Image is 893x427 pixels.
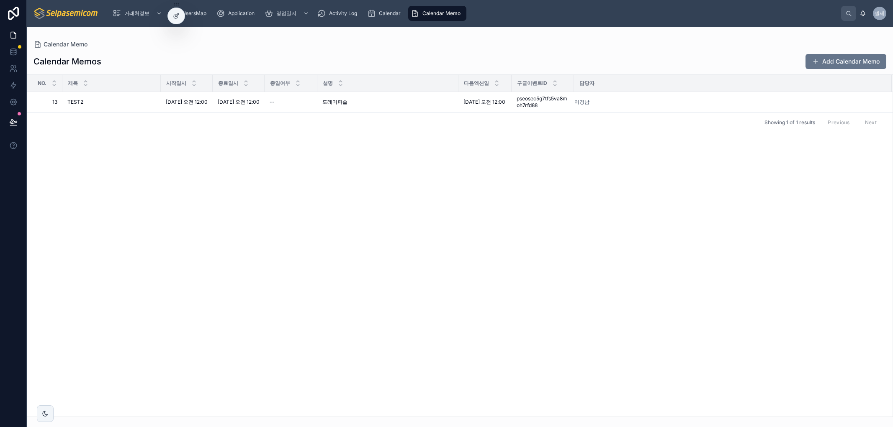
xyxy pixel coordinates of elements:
a: 거래처정보 [110,6,166,21]
span: 시작일시 [166,80,186,87]
h1: Calendar Memos [33,56,101,67]
span: 영업일지 [276,10,296,17]
span: Calendar Memo [422,10,461,17]
span: 구글이벤트ID [517,80,547,87]
span: 도레미파솔 [322,99,347,105]
span: Calendar [379,10,401,17]
a: 이경남 [574,99,589,105]
a: pseosec5g7tfs5va8moh7rfd88 [517,95,569,109]
span: 설명 [323,80,333,87]
span: 종료일시 [218,80,238,87]
span: No. [38,80,46,87]
span: UsersMap [182,10,206,17]
a: UsersMap [168,6,212,21]
span: 담당자 [579,80,594,87]
button: Add Calendar Memo [806,54,886,69]
a: Calendar Memo [33,40,87,49]
a: 이경남 [574,99,882,105]
span: 종일여부 [270,80,290,87]
a: 13 [37,99,57,105]
a: -- [270,99,312,105]
a: [DATE] 오전 12:00 [218,99,260,105]
div: scrollable content [106,4,841,23]
a: 도레미파솔 [322,99,453,105]
span: TEST2 [67,99,83,105]
a: Activity Log [315,6,363,21]
a: 영업일지 [262,6,313,21]
a: TEST2 [67,99,156,105]
span: Calendar Memo [44,40,87,49]
span: [DATE] 오전 12:00 [463,99,505,105]
a: [DATE] 오전 12:00 [463,99,507,105]
span: Activity Log [329,10,357,17]
span: 거래처정보 [124,10,149,17]
span: -- [270,99,275,105]
img: App logo [33,7,99,20]
a: [DATE] 오전 12:00 [166,99,208,105]
span: 제목 [68,80,78,87]
span: Application [228,10,255,17]
span: Showing 1 of 1 results [764,119,815,126]
a: Calendar [365,6,407,21]
span: 다음엑션일 [464,80,489,87]
span: 셀세 [875,10,885,17]
a: Calendar Memo [408,6,466,21]
a: Application [214,6,260,21]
